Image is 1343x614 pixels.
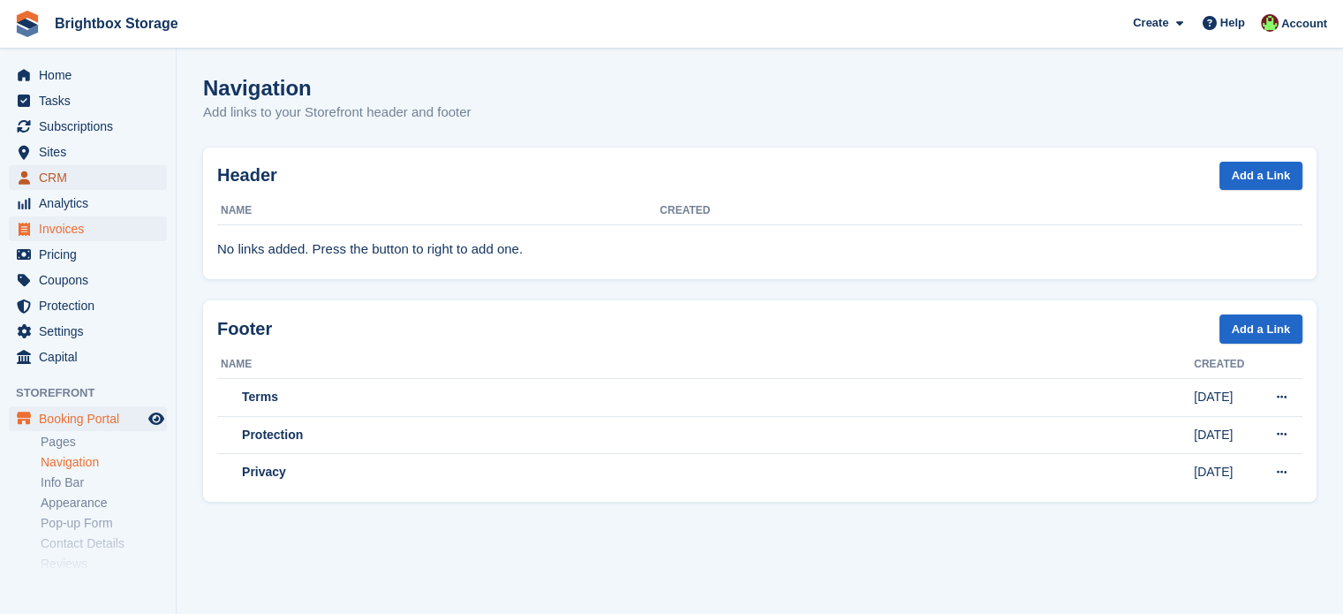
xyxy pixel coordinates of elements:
[217,225,1302,269] td: No links added. Press the button to right to add one.
[39,140,145,164] span: Sites
[48,9,185,38] a: Brightbox Storage
[9,293,167,318] a: menu
[1261,14,1279,32] img: Marlena
[9,88,167,113] a: menu
[9,319,167,344] a: menu
[16,384,176,402] span: Storefront
[217,165,277,185] strong: Header
[39,319,145,344] span: Settings
[1194,379,1256,417] td: [DATE]
[1133,14,1168,32] span: Create
[39,63,145,87] span: Home
[217,197,660,225] th: Name
[217,351,1194,379] th: Name
[41,474,167,491] a: Info Bar
[203,76,312,100] h1: Navigation
[221,463,1194,481] div: Privacy
[1220,14,1245,32] span: Help
[39,88,145,113] span: Tasks
[39,268,145,292] span: Coupons
[1194,416,1256,454] td: [DATE]
[41,454,167,471] a: Navigation
[41,434,167,451] a: Pages
[14,11,41,37] img: stora-icon-8386f47178a22dfd0bd8f6a31ec36ba5ce8667c1dd55bd0f319d3a0aa187defe.svg
[41,535,167,552] a: Contact Details
[39,406,145,431] span: Booking Portal
[1219,162,1302,191] a: Add a Link
[9,114,167,139] a: menu
[39,242,145,267] span: Pricing
[9,165,167,190] a: menu
[9,345,167,369] a: menu
[39,114,145,139] span: Subscriptions
[217,319,272,338] strong: Footer
[39,165,145,190] span: CRM
[1194,351,1256,379] th: Created
[1194,454,1256,491] td: [DATE]
[9,216,167,241] a: menu
[9,406,167,431] a: menu
[9,140,167,164] a: menu
[39,293,145,318] span: Protection
[1281,15,1327,33] span: Account
[221,426,1194,444] div: Protection
[9,268,167,292] a: menu
[9,191,167,216] a: menu
[39,216,145,241] span: Invoices
[221,388,1194,406] div: Terms
[39,345,145,369] span: Capital
[41,495,167,512] a: Appearance
[41,556,167,572] a: Reviews
[146,408,167,429] a: Preview store
[660,197,1302,225] th: Created
[203,102,472,123] p: Add links to your Storefront header and footer
[1219,315,1302,344] a: Add a Link
[39,191,145,216] span: Analytics
[41,515,167,532] a: Pop-up Form
[9,63,167,87] a: menu
[9,242,167,267] a: menu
